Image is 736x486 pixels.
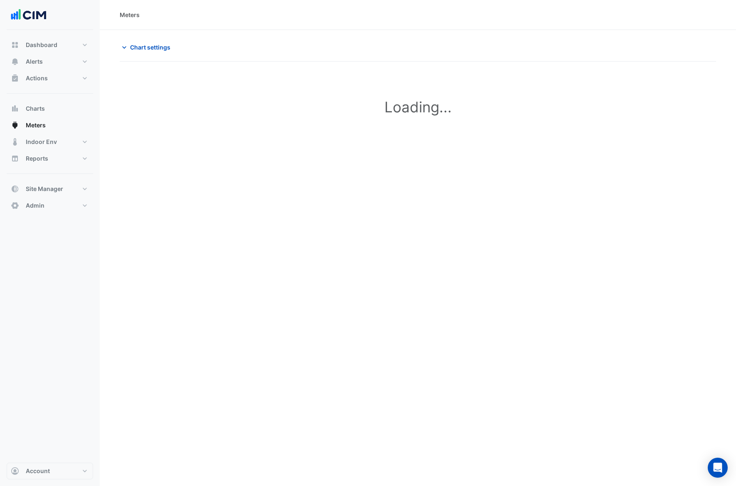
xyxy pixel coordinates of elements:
[7,150,93,167] button: Reports
[11,185,19,193] app-icon: Site Manager
[26,154,48,163] span: Reports
[11,74,19,82] app-icon: Actions
[7,197,93,214] button: Admin
[26,74,48,82] span: Actions
[26,201,44,210] span: Admin
[130,43,170,52] span: Chart settings
[11,201,19,210] app-icon: Admin
[7,70,93,87] button: Actions
[7,181,93,197] button: Site Manager
[11,138,19,146] app-icon: Indoor Env
[26,467,50,475] span: Account
[26,121,46,129] span: Meters
[11,104,19,113] app-icon: Charts
[708,458,728,478] div: Open Intercom Messenger
[26,185,63,193] span: Site Manager
[7,37,93,53] button: Dashboard
[7,117,93,134] button: Meters
[26,138,57,146] span: Indoor Env
[11,121,19,129] app-icon: Meters
[120,10,140,19] div: Meters
[7,134,93,150] button: Indoor Env
[11,154,19,163] app-icon: Reports
[7,463,93,479] button: Account
[133,98,703,116] h1: Loading...
[120,40,176,55] button: Chart settings
[7,53,93,70] button: Alerts
[10,7,47,23] img: Company Logo
[7,100,93,117] button: Charts
[11,41,19,49] app-icon: Dashboard
[26,41,57,49] span: Dashboard
[26,104,45,113] span: Charts
[26,57,43,66] span: Alerts
[11,57,19,66] app-icon: Alerts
